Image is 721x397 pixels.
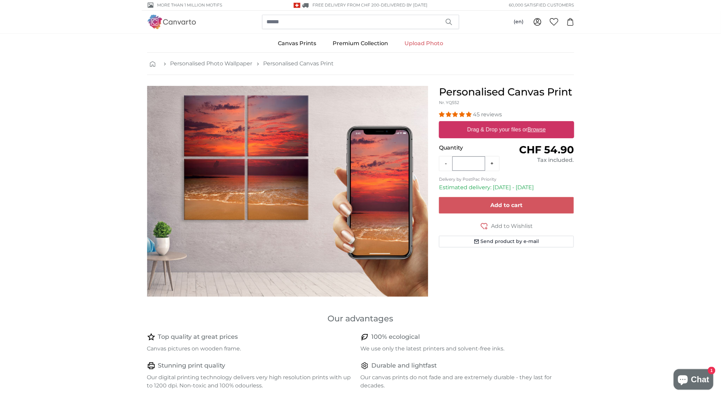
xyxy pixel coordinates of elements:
span: Add to cart [490,202,523,208]
span: 45 reviews [473,111,502,118]
span: 4.93 stars [439,111,473,118]
p: Estimated delivery: [DATE] - [DATE] [439,183,574,192]
span: 60,000 satisfied customers [509,2,574,8]
a: Premium Collection [324,35,396,52]
span: FREE delivery from CHF 200 [312,2,379,8]
button: - [439,157,452,170]
nav: breadcrumbs [147,53,574,75]
p: We use only the latest printers and solvent-free inks. [361,345,569,353]
a: Canvas Prints [270,35,324,52]
div: Tax included. [506,156,574,164]
h4: Durable and lightfast [372,361,437,371]
span: Nr. YQ552 [439,100,460,105]
img: Switzerland [294,3,300,8]
u: Browse [528,127,546,132]
span: - [379,2,427,8]
button: Add to cart [439,197,574,214]
span: More than 1 million motifs [157,2,222,8]
p: Delivery by PostPac Priority [439,177,574,182]
span: CHF 54.90 [519,143,574,156]
p: Canvas pictures on wooden frame. [147,345,355,353]
img: Canvarto [147,15,196,29]
p: Quantity [439,144,506,152]
button: (en) [508,16,529,28]
p: Our digital printing technology delivers very high resolution prints with up to 1200 dpi. Non-tox... [147,373,355,390]
span: Delivered by [DATE] [381,2,427,8]
span: Add to Wishlist [491,222,533,230]
a: Personalised Photo Wallpaper [170,60,253,68]
h4: Stunning print quality [158,361,226,371]
label: Drag & Drop your files or [464,123,548,137]
div: 1 of 1 [147,86,428,297]
a: Personalised Canvas Print [263,60,334,68]
button: Send product by e-mail [439,236,574,247]
inbox-online-store-chat: Shopify online store chat [672,369,716,392]
h3: Our advantages [147,313,574,324]
button: Add to Wishlist [439,222,574,230]
p: Our canvas prints do not fade and are extremely durable - they last for decades. [361,373,569,390]
h4: Top quality at great prices [158,332,238,342]
button: + [485,157,499,170]
h1: Personalised Canvas Print [439,86,574,98]
img: personalised-canvas-print [147,86,428,297]
a: Upload Photo [396,35,451,52]
h4: 100% ecological [372,332,420,342]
